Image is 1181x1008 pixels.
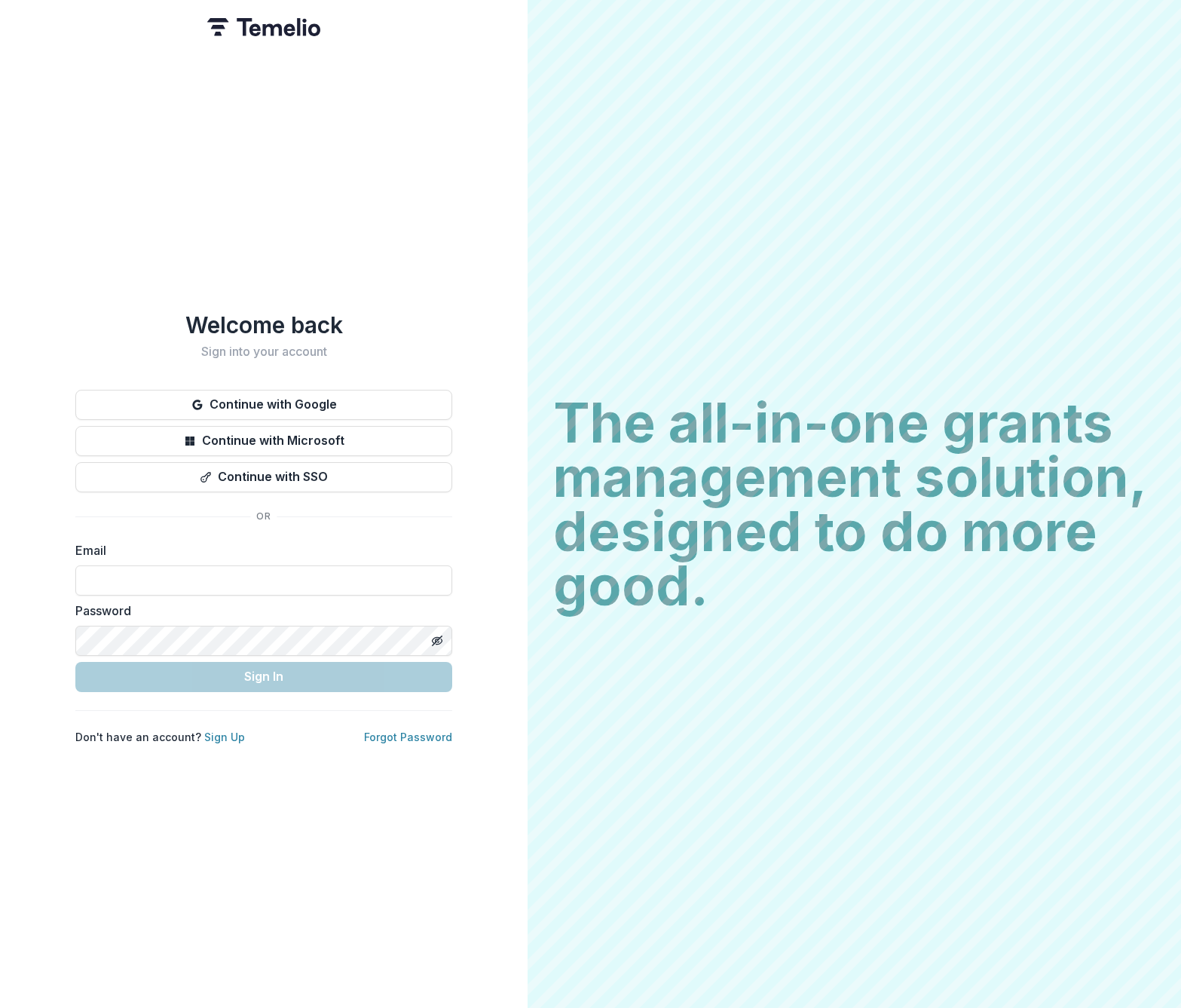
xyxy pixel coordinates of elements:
button: Sign In [75,662,452,692]
button: Continue with Microsoft [75,426,452,456]
p: Don't have an account? [75,729,245,745]
button: Continue with Google [75,390,452,420]
label: Email [75,541,443,559]
h2: Sign into your account [75,345,452,359]
img: Temelio [207,18,320,36]
a: Sign Up [204,731,245,743]
label: Password [75,602,443,620]
button: Continue with SSO [75,462,452,492]
button: Toggle password visibility [425,629,449,653]
h1: Welcome back [75,311,452,339]
a: Forgot Password [364,731,452,743]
